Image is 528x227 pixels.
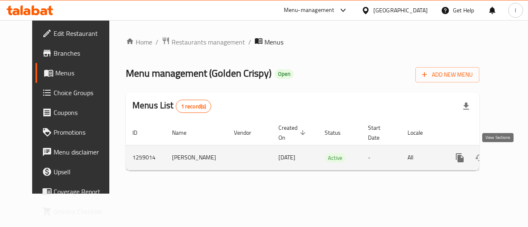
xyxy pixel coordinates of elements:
span: Menu management ( Golden Crispy ) [126,64,271,82]
a: Grocery Checklist [35,201,120,221]
span: Promotions [54,127,114,137]
span: Add New Menu [422,70,473,80]
a: Coverage Report [35,182,120,201]
td: All [401,145,443,170]
h2: Menus List [132,99,211,113]
span: I [515,6,516,15]
span: Grocery Checklist [54,206,114,216]
div: Total records count [176,100,212,113]
span: Choice Groups [54,88,114,98]
span: Menus [264,37,283,47]
td: [PERSON_NAME] [165,145,227,170]
span: Restaurants management [172,37,245,47]
nav: breadcrumb [126,37,479,47]
div: Export file [456,96,476,116]
span: Coupons [54,108,114,117]
button: Add New Menu [415,67,479,82]
span: Menus [55,68,114,78]
span: ID [132,128,148,138]
span: Active [325,153,346,163]
td: 1259014 [126,145,165,170]
span: [DATE] [278,152,295,163]
button: more [450,148,470,168]
div: Open [275,69,294,79]
span: Branches [54,48,114,58]
div: [GEOGRAPHIC_DATA] [373,6,428,15]
div: Menu-management [284,5,335,15]
span: Edit Restaurant [54,28,114,38]
a: Choice Groups [35,83,120,103]
span: Coverage Report [54,187,114,197]
a: Menu disclaimer [35,142,120,162]
span: Vendor [234,128,262,138]
span: Created On [278,123,308,143]
td: - [361,145,401,170]
a: Promotions [35,122,120,142]
span: Menu disclaimer [54,147,114,157]
a: Coupons [35,103,120,122]
span: Upsell [54,167,114,177]
a: Restaurants management [162,37,245,47]
span: Open [275,70,294,77]
a: Edit Restaurant [35,23,120,43]
a: Menus [35,63,120,83]
a: Home [126,37,152,47]
span: Start Date [368,123,391,143]
a: Branches [35,43,120,63]
span: Name [172,128,197,138]
span: Locale [408,128,434,138]
span: 1 record(s) [176,103,211,110]
button: Change Status [470,148,490,168]
li: / [156,37,158,47]
a: Upsell [35,162,120,182]
span: Status [325,128,351,138]
li: / [248,37,251,47]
